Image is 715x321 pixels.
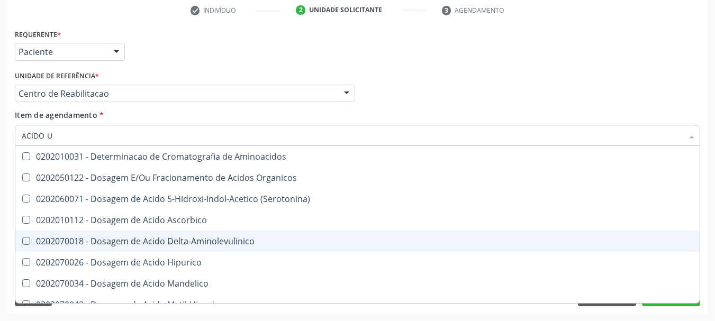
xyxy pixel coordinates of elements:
[309,5,382,15] div: Unidade solicitante
[296,5,305,15] div: 2
[22,195,693,203] div: 0202060071 - Dosagem de Acido 5-Hidroxi-Indol-Acetico (Serotonina)
[15,68,99,85] label: Unidade de referência
[22,237,693,245] div: 0202070018 - Dosagem de Acido Delta-Aminolevulinico
[22,125,683,146] input: Buscar por procedimentos
[22,300,693,309] div: 0202070042 - Dosagem de Acido Metil-Hipurico
[22,152,693,161] div: 0202010031 - Determinacao de Cromatografia de Aminoacidos
[22,173,693,182] div: 0202050122 - Dosagem E/Ou Fracionamento de Acidos Organicos
[19,47,103,57] span: Paciente
[15,26,61,43] label: Requerente
[19,88,333,99] span: Centro de Reabilitacao
[22,279,693,288] div: 0202070034 - Dosagem de Acido Mandelico
[22,216,693,224] div: 0202010112 - Dosagem de Acido Ascorbico
[15,110,97,120] span: Item de agendamento
[22,258,693,267] div: 0202070026 - Dosagem de Acido Hipurico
